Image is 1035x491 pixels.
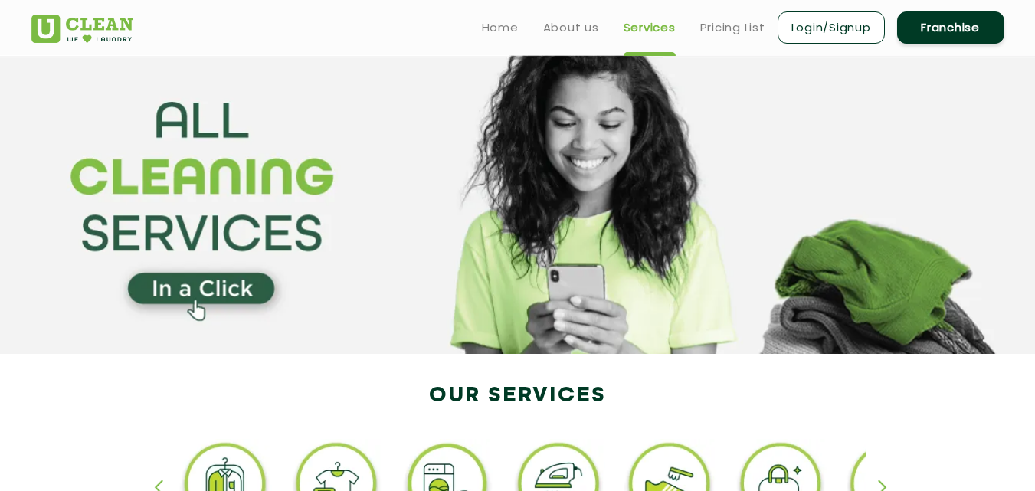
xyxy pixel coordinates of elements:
[482,18,519,37] a: Home
[778,11,885,44] a: Login/Signup
[543,18,599,37] a: About us
[624,18,676,37] a: Services
[31,15,133,43] img: UClean Laundry and Dry Cleaning
[897,11,1004,44] a: Franchise
[700,18,765,37] a: Pricing List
